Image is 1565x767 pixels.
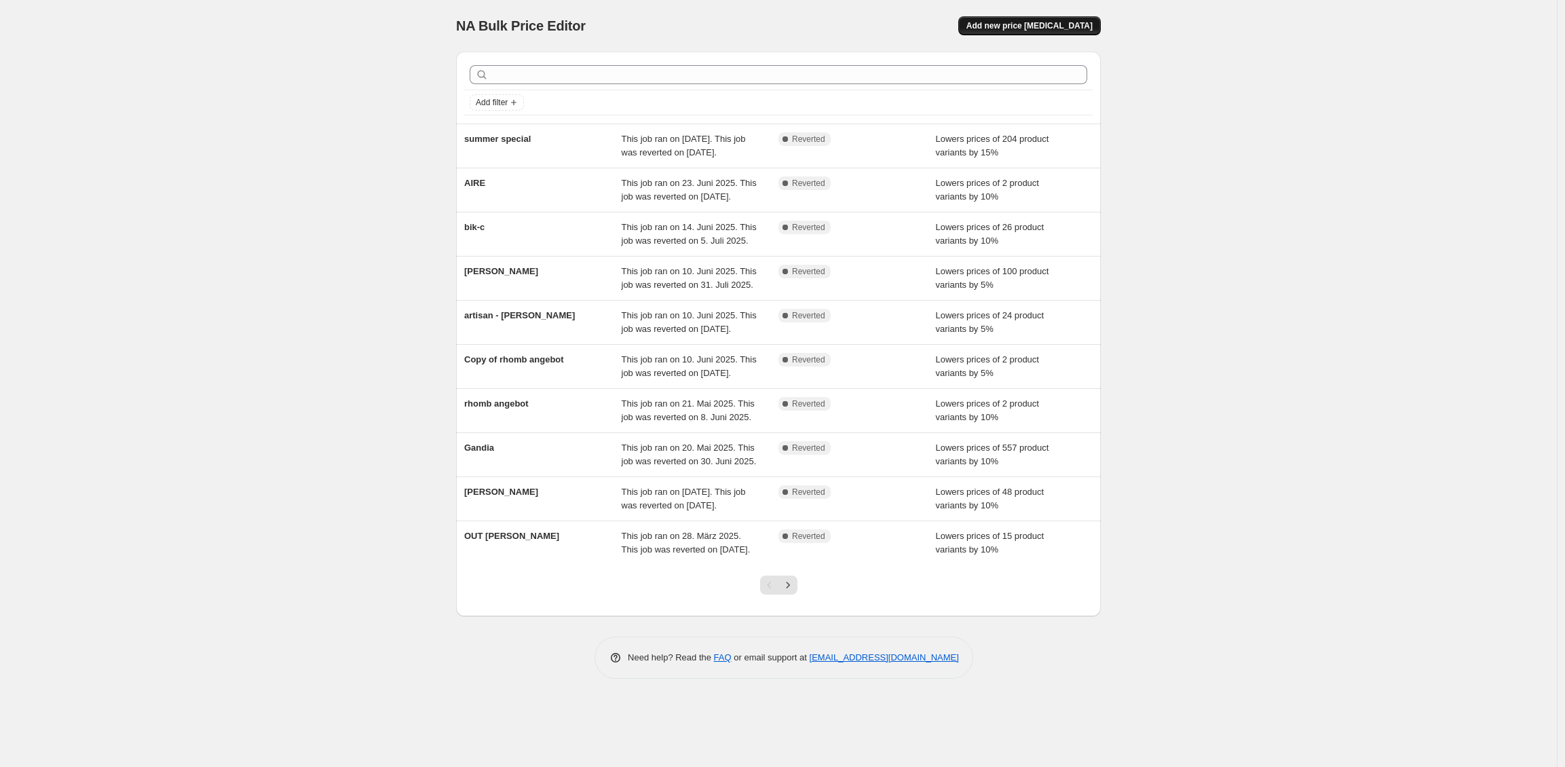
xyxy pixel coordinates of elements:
span: Lowers prices of 100 product variants by 5% [936,266,1049,290]
span: Reverted [792,178,825,189]
span: Lowers prices of 204 product variants by 15% [936,134,1049,157]
span: Lowers prices of 24 product variants by 5% [936,310,1044,334]
span: This job ran on 21. Mai 2025. This job was reverted on 8. Juni 2025. [622,398,755,422]
span: artisan - [PERSON_NAME] [464,310,575,320]
span: Reverted [792,487,825,498]
span: Lowers prices of 48 product variants by 10% [936,487,1044,510]
span: [PERSON_NAME] [464,487,538,497]
a: [EMAIL_ADDRESS][DOMAIN_NAME] [810,652,959,662]
span: Reverted [792,266,825,277]
span: This job ran on 10. Juni 2025. This job was reverted on [DATE]. [622,354,757,378]
span: Gandia [464,443,494,453]
span: Reverted [792,398,825,409]
span: Reverted [792,443,825,453]
span: This job ran on 28. März 2025. This job was reverted on [DATE]. [622,531,751,555]
span: rhomb angebot [464,398,529,409]
button: Add filter [470,94,524,111]
span: This job ran on 10. Juni 2025. This job was reverted on 31. Juli 2025. [622,266,757,290]
span: bik-c [464,222,485,232]
span: Lowers prices of 557 product variants by 10% [936,443,1049,466]
span: or email support at [732,652,810,662]
nav: Pagination [760,576,797,595]
span: This job ran on 20. Mai 2025. This job was reverted on 30. Juni 2025. [622,443,757,466]
span: Lowers prices of 26 product variants by 10% [936,222,1044,246]
span: Reverted [792,134,825,145]
a: FAQ [714,652,732,662]
span: Lowers prices of 2 product variants by 10% [936,178,1039,202]
span: Lowers prices of 2 product variants by 10% [936,398,1039,422]
span: Reverted [792,310,825,321]
span: OUT [PERSON_NAME] [464,531,559,541]
span: Copy of rhomb angebot [464,354,564,364]
span: Add new price [MEDICAL_DATA] [966,20,1093,31]
button: Add new price [MEDICAL_DATA] [958,16,1101,35]
span: [PERSON_NAME] [464,266,538,276]
span: This job ran on [DATE]. This job was reverted on [DATE]. [622,134,746,157]
span: summer special [464,134,531,144]
span: This job ran on [DATE]. This job was reverted on [DATE]. [622,487,746,510]
span: NA Bulk Price Editor [456,18,586,33]
span: This job ran on 14. Juni 2025. This job was reverted on 5. Juli 2025. [622,222,757,246]
span: Lowers prices of 15 product variants by 10% [936,531,1044,555]
span: This job ran on 10. Juni 2025. This job was reverted on [DATE]. [622,310,757,334]
span: Reverted [792,222,825,233]
span: AIRE [464,178,485,188]
span: Reverted [792,531,825,542]
span: Reverted [792,354,825,365]
span: Add filter [476,97,508,108]
button: Next [778,576,797,595]
span: Need help? Read the [628,652,714,662]
span: Lowers prices of 2 product variants by 5% [936,354,1039,378]
span: This job ran on 23. Juni 2025. This job was reverted on [DATE]. [622,178,757,202]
